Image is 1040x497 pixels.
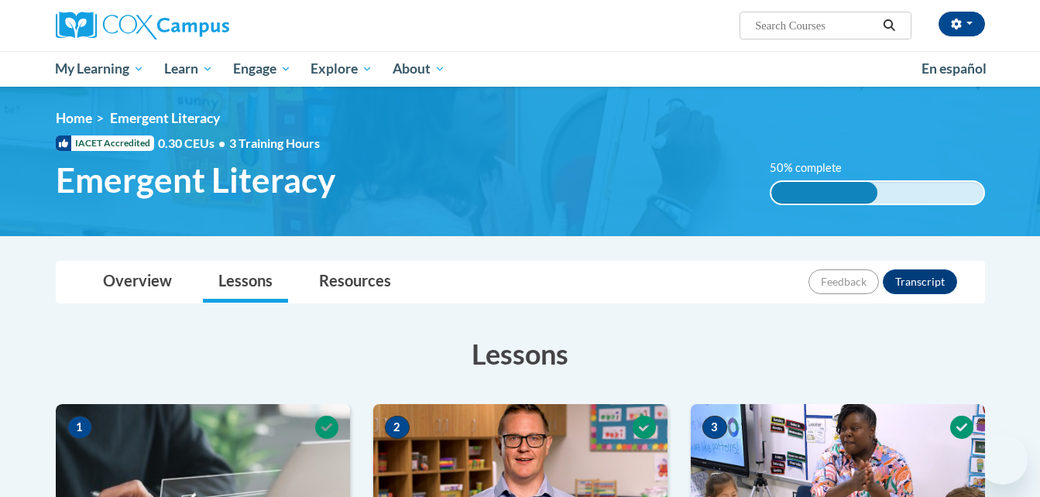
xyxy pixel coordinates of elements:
span: Explore [311,60,372,78]
a: Resources [304,262,407,303]
span: About [393,60,445,78]
button: Account Settings [939,12,985,36]
span: Emergent Literacy [110,110,220,126]
button: Search [877,16,901,35]
span: 1 [67,416,92,439]
span: IACET Accredited [56,135,154,151]
span: 0.30 CEUs [158,135,229,152]
a: Explore [300,51,383,87]
button: Transcript [883,269,957,294]
a: Lessons [203,262,288,303]
span: En español [922,60,987,77]
button: Feedback [808,269,879,294]
span: 3 [702,416,727,439]
a: Learn [154,51,223,87]
h3: Lessons [56,334,985,373]
div: Main menu [33,51,1008,87]
iframe: Button to launch messaging window [978,435,1028,485]
span: Emergent Literacy [56,159,335,201]
span: 2 [385,416,410,439]
span: Engage [233,60,291,78]
span: 3 Training Hours [229,135,320,150]
a: About [383,51,455,87]
span: Learn [164,60,213,78]
a: My Learning [46,51,155,87]
input: Search Courses [753,16,877,35]
span: • [218,135,225,150]
div: 50% complete [771,182,877,204]
a: Engage [223,51,301,87]
label: 50% complete [770,159,859,177]
a: En español [911,53,997,85]
a: Cox Campus [56,12,350,39]
img: Cox Campus [56,12,229,39]
span: My Learning [55,60,144,78]
a: Overview [88,262,187,303]
a: Home [56,110,92,126]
